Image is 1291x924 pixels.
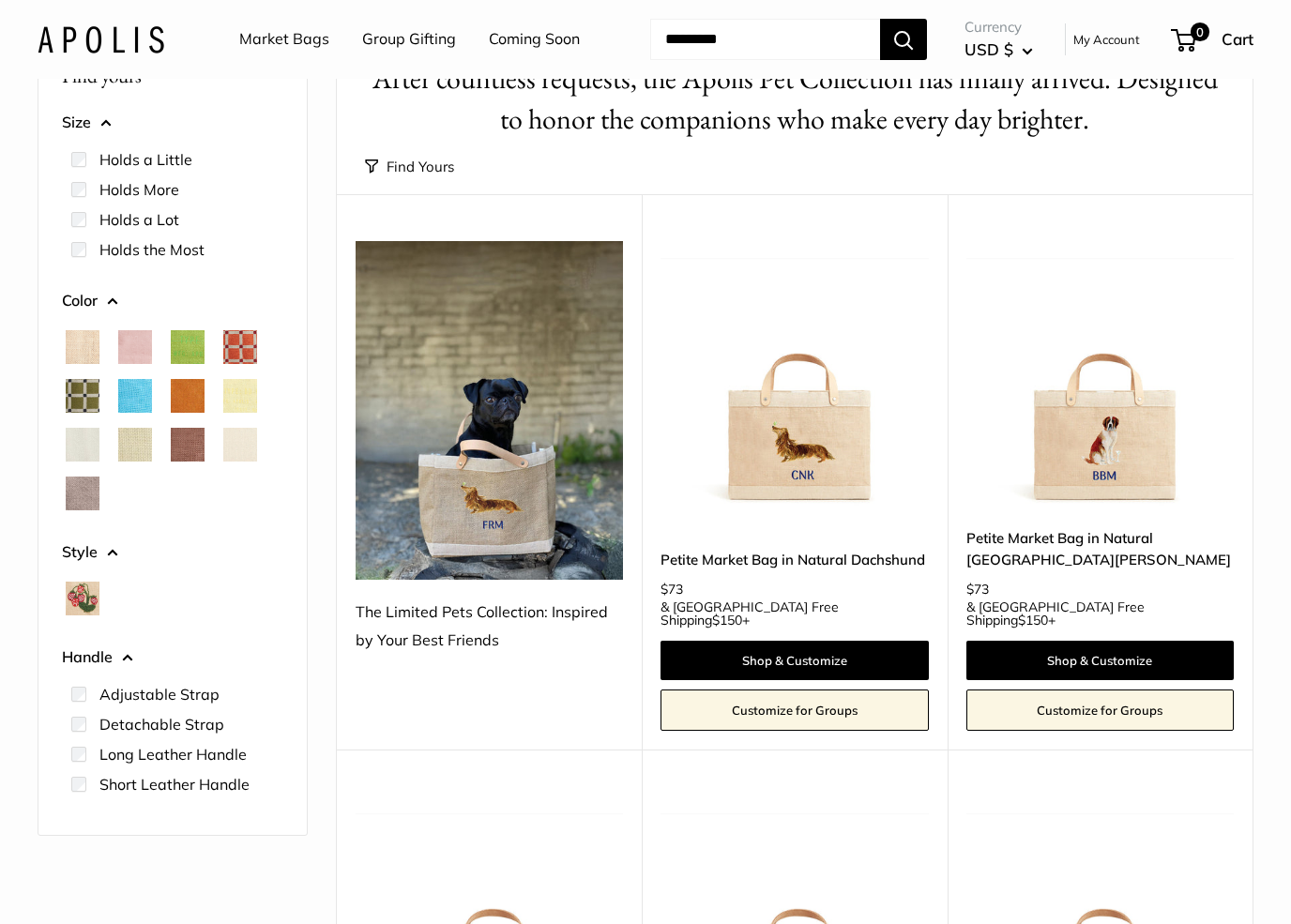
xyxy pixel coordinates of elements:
span: $150 [1018,612,1048,629]
a: Shop & Customize [966,641,1234,680]
a: Petite Market Bag in Natural [GEOGRAPHIC_DATA][PERSON_NAME] [966,527,1234,571]
a: Customize for Groups [966,689,1234,731]
span: $150 [712,612,742,629]
button: Mint Sorbet [118,428,152,462]
label: Holds a Little [99,148,192,171]
a: Shop & Customize [661,641,928,680]
a: Group Gifting [362,25,456,53]
h1: After countless requests, the Apolis Pet Collection has finally arrived. Designed to honor the co... [365,59,1224,140]
label: Long Leather Handle [99,743,247,765]
button: Strawberrys [66,582,99,615]
input: Search... [650,19,880,60]
button: Chenille Window Brick [223,330,257,364]
a: Petite Market Bag in Natural DachshundPetite Market Bag in Natural Dachshund [661,241,928,508]
button: Chenille Window Sage [66,379,99,413]
a: Market Bags [239,25,329,53]
span: Currency [964,14,1033,40]
label: Adjustable Strap [99,683,220,705]
label: Detachable Strap [99,713,224,735]
button: Blush [118,330,152,364]
button: Oat [223,428,257,462]
a: Customize for Groups [661,689,928,731]
button: Mustang [171,428,205,462]
button: Style [62,538,283,567]
span: 0 [1191,23,1209,41]
a: 0 Cart [1173,24,1253,54]
label: Holds the Most [99,238,205,261]
button: Handle [62,644,283,672]
img: Petite Market Bag in Natural Dachshund [661,241,928,508]
button: Dove [66,428,99,462]
span: & [GEOGRAPHIC_DATA] Free Shipping + [661,600,928,627]
button: Daisy [223,379,257,413]
a: Coming Soon [489,25,580,53]
img: The Limited Pets Collection: Inspired by Your Best Friends [356,241,623,580]
img: Petite Market Bag in Natural St. Bernard [966,241,1234,508]
button: Find Yours [365,154,454,180]
button: USD $ [964,35,1033,65]
label: Holds More [99,178,179,201]
a: Petite Market Bag in Natural Dachshund [661,549,928,570]
button: Cobalt [118,379,152,413]
button: Size [62,109,283,137]
span: Cart [1222,29,1253,49]
img: Apolis [38,25,164,53]
button: Natural [66,330,99,364]
button: Search [880,19,927,60]
button: Color [62,287,283,315]
span: & [GEOGRAPHIC_DATA] Free Shipping + [966,600,1234,627]
button: Cognac [171,379,205,413]
span: $73 [966,581,989,598]
button: Chartreuse [171,330,205,364]
span: $73 [661,581,683,598]
div: The Limited Pets Collection: Inspired by Your Best Friends [356,598,623,655]
a: My Account [1073,28,1140,51]
label: Short Leather Handle [99,773,250,795]
label: Holds a Lot [99,208,179,231]
span: USD $ [964,39,1013,59]
a: Petite Market Bag in Natural St. BernardPetite Market Bag in Natural St. Bernard [966,241,1234,508]
button: Taupe [66,477,99,510]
